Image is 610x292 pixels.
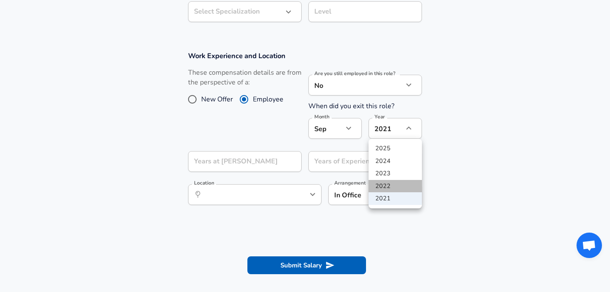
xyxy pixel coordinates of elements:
li: 2021 [369,192,422,205]
li: 2022 [369,180,422,193]
li: 2025 [369,142,422,155]
li: 2023 [369,167,422,180]
li: 2024 [369,155,422,168]
div: Open chat [577,233,602,258]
